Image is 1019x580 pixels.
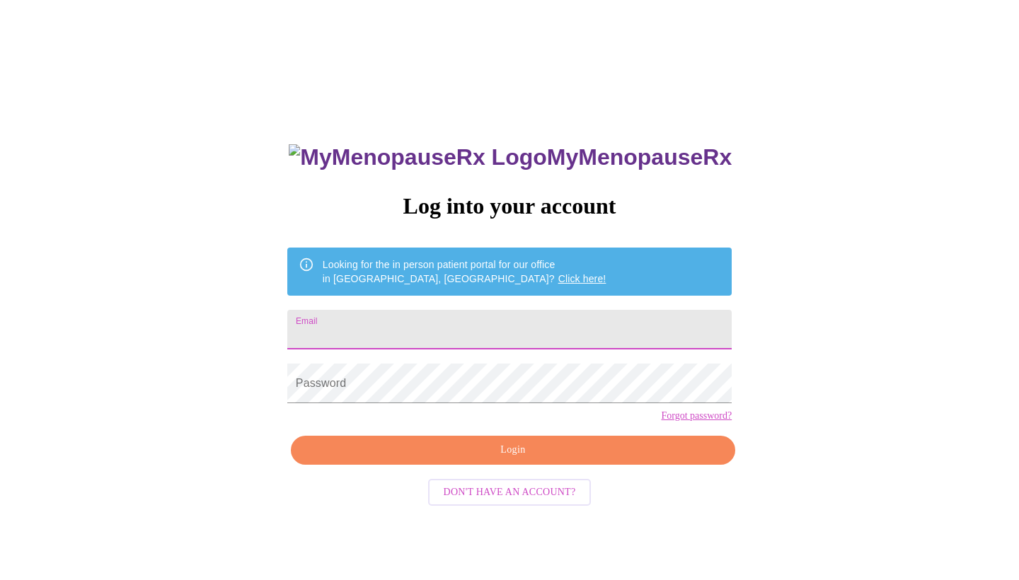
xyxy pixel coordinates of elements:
h3: Log into your account [287,193,732,219]
button: Login [291,436,735,465]
a: Click here! [558,273,606,284]
img: MyMenopauseRx Logo [289,144,546,170]
a: Don't have an account? [425,485,595,497]
span: Login [307,441,719,459]
div: Looking for the in person patient portal for our office in [GEOGRAPHIC_DATA], [GEOGRAPHIC_DATA]? [323,252,606,291]
h3: MyMenopauseRx [289,144,732,170]
span: Don't have an account? [444,484,576,501]
a: Forgot password? [661,410,732,422]
button: Don't have an account? [428,479,592,506]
